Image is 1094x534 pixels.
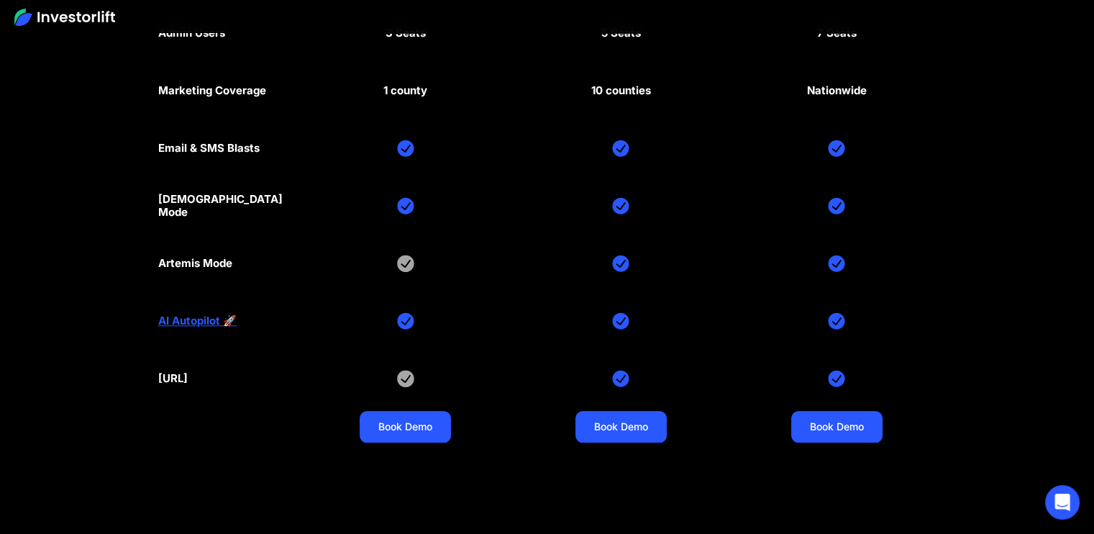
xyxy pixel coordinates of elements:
[158,84,266,97] div: Marketing Coverage
[158,142,260,155] div: Email & SMS Blasts
[817,27,857,40] div: 7 Seats
[791,411,883,443] a: Book Demo
[807,84,867,97] div: Nationwide
[601,27,641,40] div: 5 Seats
[575,411,667,443] a: Book Demo
[158,372,188,385] div: [URL]
[158,193,289,219] div: [DEMOGRAPHIC_DATA] Mode
[360,411,451,443] a: Book Demo
[158,27,225,40] div: Admin Users
[383,84,427,97] div: 1 county
[158,257,232,270] div: Artemis Mode
[591,84,651,97] div: 10 counties
[386,27,426,40] div: 3 Seats
[158,314,237,327] a: AI Autopilot 🚀
[1045,485,1080,520] div: Open Intercom Messenger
